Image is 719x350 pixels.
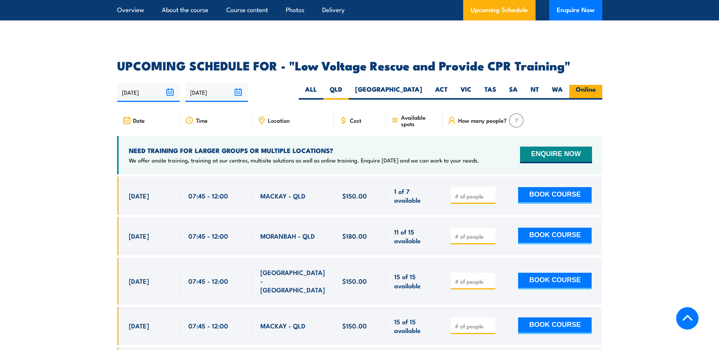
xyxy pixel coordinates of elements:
span: MACKAY - QLD [260,321,305,330]
span: [DATE] [129,191,149,200]
label: TAS [478,85,503,100]
span: 07:45 - 12:00 [188,277,228,285]
label: QLD [323,85,349,100]
button: BOOK COURSE [518,228,592,244]
span: MACKAY - QLD [260,191,305,200]
input: # of people [455,322,493,330]
button: BOOK COURSE [518,273,592,289]
span: Cost [350,117,361,123]
span: 07:45 - 12:00 [188,191,228,200]
input: From date [117,83,180,102]
span: [DATE] [129,231,149,240]
span: [GEOGRAPHIC_DATA] - [GEOGRAPHIC_DATA] [260,268,326,294]
span: How many people? [458,117,507,123]
label: ALL [299,85,323,100]
input: # of people [455,278,493,285]
span: Available spots [401,114,437,127]
input: To date [185,83,248,102]
button: ENQUIRE NOW [520,147,592,163]
span: Date [133,117,145,123]
span: Time [196,117,208,123]
label: Online [569,85,602,100]
h4: NEED TRAINING FOR LARGER GROUPS OR MULTIPLE LOCATIONS? [129,146,479,155]
span: 11 of 15 available [394,227,434,245]
span: Location [268,117,290,123]
label: SA [503,85,524,100]
input: # of people [455,192,493,200]
label: ACT [429,85,454,100]
span: MORANBAH - QLD [260,231,315,240]
button: BOOK COURSE [518,187,592,204]
button: BOOK COURSE [518,317,592,334]
span: [DATE] [129,321,149,330]
span: $150.00 [342,321,367,330]
label: [GEOGRAPHIC_DATA] [349,85,429,100]
span: 07:45 - 12:00 [188,231,228,240]
label: VIC [454,85,478,100]
span: $180.00 [342,231,367,240]
p: We offer onsite training, training at our centres, multisite solutions as well as online training... [129,156,479,164]
label: WA [545,85,569,100]
label: NT [524,85,545,100]
span: 07:45 - 12:00 [188,321,228,330]
span: 15 of 15 available [394,272,434,290]
span: [DATE] [129,277,149,285]
span: 15 of 15 available [394,317,434,335]
h2: UPCOMING SCHEDULE FOR - "Low Voltage Rescue and Provide CPR Training" [117,60,602,70]
span: $150.00 [342,191,367,200]
span: 1 of 7 available [394,187,434,205]
input: # of people [455,233,493,240]
span: $150.00 [342,277,367,285]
